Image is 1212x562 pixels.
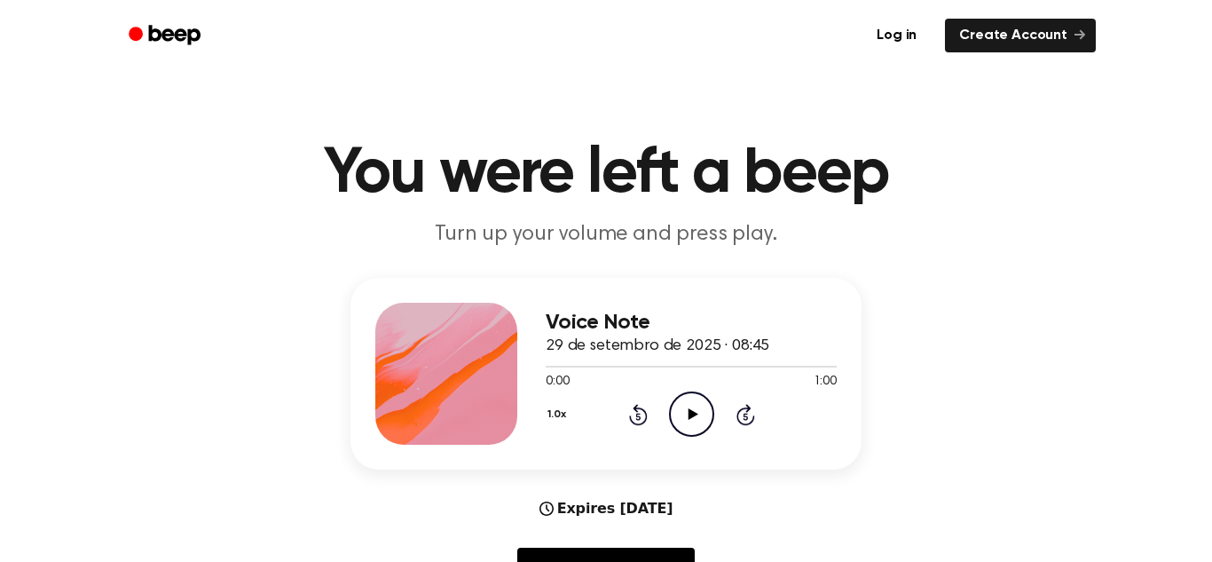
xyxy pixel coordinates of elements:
[539,498,673,519] div: Expires [DATE]
[814,373,837,392] span: 1:00
[859,15,934,56] a: Log in
[265,220,947,249] p: Turn up your volume and press play.
[546,338,769,354] span: 29 de setembro de 2025 · 08:45
[116,19,216,53] a: Beep
[152,142,1060,206] h1: You were left a beep
[546,373,569,392] span: 0:00
[546,311,837,335] h3: Voice Note
[546,400,572,430] button: 1.0x
[945,19,1096,52] a: Create Account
